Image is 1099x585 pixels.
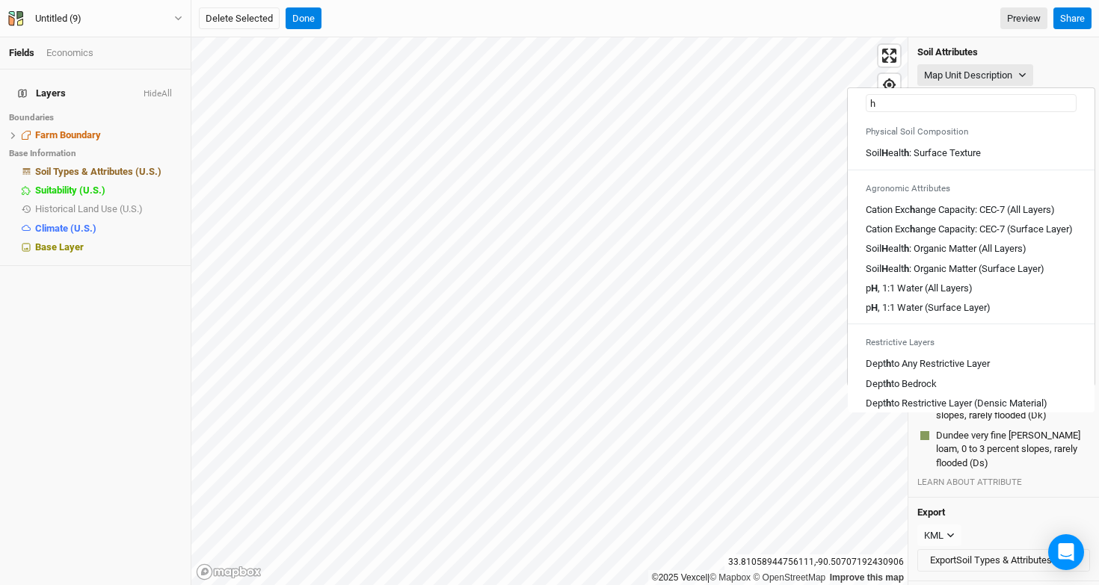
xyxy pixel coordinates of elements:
div: Dept to Any Restrictive Layer [866,357,990,371]
button: Done [286,7,321,30]
mark: H [881,243,888,254]
div: Restrictive Layers [848,330,1095,354]
span: Historical Land Use (U.S.) [35,203,143,214]
span: Layers [18,87,66,99]
div: | [652,570,904,585]
button: Find my location [878,74,900,96]
mark: h [886,358,891,369]
a: Fields [9,47,34,58]
div: 33.81058944756111 , -90.50707192430906 [724,554,908,570]
div: Dept to Restrictive Layer (Densic Material) [866,397,1047,410]
div: p , 1:1 Water (Surface Layer) [866,301,991,315]
h4: Export [917,507,1090,519]
div: Economics [46,46,93,60]
a: Improve this map [830,572,904,583]
mark: h [904,263,909,274]
mark: h [904,147,909,158]
button: HideAll [143,89,173,99]
div: Untitled (9) [35,11,81,26]
span: Suitability (U.S.) [35,185,105,196]
div: Soil ealt : Organic Matter (Surface Layer) [866,262,1044,276]
button: ExportSoil Types & Attributes (U.S.) [917,549,1090,572]
h4: Soil Attributes [917,46,1090,58]
mark: h [904,243,909,254]
div: Cation Exc ange Capacity: CEC-7 (All Layers) [866,203,1055,217]
div: Open Intercom Messenger [1048,534,1084,570]
button: Map Unit Description [917,64,1033,87]
a: ©2025 Vexcel [652,572,707,583]
mark: H [871,282,878,294]
div: Cation Exc ange Capacity: CEC-7 (Surface Layer) [866,223,1073,236]
mark: h [886,378,891,389]
div: p , 1:1 Water (All Layers) [866,282,973,295]
a: OpenStreetMap [753,572,825,583]
div: Historical Land Use (U.S.) [35,203,182,215]
div: Agronomic Attributes [848,176,1095,200]
button: Enter fullscreen [878,45,900,66]
a: Mapbox [709,572,751,583]
div: KML [924,528,943,543]
div: LEARN ABOUT ATTRIBUTE [917,476,1090,488]
mark: h [910,223,915,235]
div: Base Layer [35,241,182,253]
div: Soil ealt : Surface Texture [866,146,981,160]
span: Base Layer [35,241,84,253]
button: Delete Selected [199,7,280,30]
input: Search attributes... [866,94,1077,112]
div: Soil ealt : Organic Matter (All Layers) [866,242,1026,256]
div: Farm Boundary [35,129,182,141]
div: Suitability (U.S.) [35,185,182,196]
a: Mapbox logo [196,563,262,581]
mark: H [881,147,888,158]
a: Preview [1000,7,1047,30]
mark: H [871,302,878,313]
div: Climate (U.S.) [35,223,182,235]
div: menu-options [848,114,1095,412]
div: Dept to Bedrock [866,377,937,391]
mark: h [910,204,915,215]
span: Climate (U.S.) [35,223,96,234]
div: Physical Soil Composition [848,120,1095,143]
button: KML [917,524,961,547]
span: Farm Boundary [35,129,101,140]
button: Untitled (9) [7,10,183,27]
mark: H [881,263,888,274]
span: Soil Types & Attributes (U.S.) [35,166,161,177]
div: Soil Types & Attributes (U.S.) [35,166,182,178]
button: Dundee very fine [PERSON_NAME] loam, 0 to 3 percent slopes, rarely flooded (Ds) [935,428,1087,471]
button: Share [1053,7,1092,30]
mark: h [886,397,891,409]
